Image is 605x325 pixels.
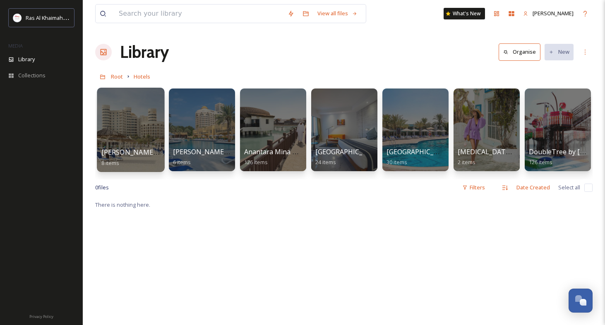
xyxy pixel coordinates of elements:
a: [PERSON_NAME] Residence8 items [101,148,189,167]
span: 126 items [529,158,552,166]
a: View all files [313,5,362,22]
button: Organise [499,43,540,60]
a: What's New [444,8,485,19]
a: [PERSON_NAME] [519,5,578,22]
div: Filters [458,179,489,196]
span: 126 items [244,158,268,166]
a: [PERSON_NAME][GEOGRAPHIC_DATA]6 items [173,148,293,166]
button: Open Chat [569,289,593,313]
span: Privacy Policy [29,314,53,319]
span: [PERSON_NAME][GEOGRAPHIC_DATA] [173,147,293,156]
span: 6 items [173,158,191,166]
span: Ras Al Khaimah Tourism Development Authority [26,14,143,22]
span: 8 items [101,159,120,166]
a: Privacy Policy [29,311,53,321]
span: There is nothing here. [95,201,150,208]
span: 24 items [315,158,336,166]
a: Hotels [134,72,150,81]
input: Search your library [115,5,283,23]
a: Anantara Mina Al Arab126 items [244,148,315,166]
span: [MEDICAL_DATA][GEOGRAPHIC_DATA] [458,147,579,156]
span: [PERSON_NAME] [533,10,574,17]
span: Hotels [134,73,150,80]
span: MEDIA [8,43,23,49]
span: 2 items [458,158,475,166]
a: [MEDICAL_DATA][GEOGRAPHIC_DATA]2 items [458,148,579,166]
img: Logo_RAKTDA_RGB-01.png [13,14,22,22]
span: 30 items [387,158,407,166]
button: New [545,44,574,60]
span: Collections [18,72,46,79]
span: 0 file s [95,184,109,191]
a: [GEOGRAPHIC_DATA]24 items [315,148,382,166]
div: Date Created [512,179,554,196]
span: [GEOGRAPHIC_DATA] [387,147,453,156]
span: Root [111,73,123,80]
a: Organise [499,43,545,60]
span: [PERSON_NAME] Residence [101,148,189,157]
a: Library [120,40,169,65]
span: [GEOGRAPHIC_DATA] [315,147,382,156]
a: Root [111,72,123,81]
span: Select all [558,184,580,191]
span: Library [18,55,35,63]
span: Anantara Mina Al Arab [244,147,315,156]
a: [GEOGRAPHIC_DATA]30 items [387,148,453,166]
